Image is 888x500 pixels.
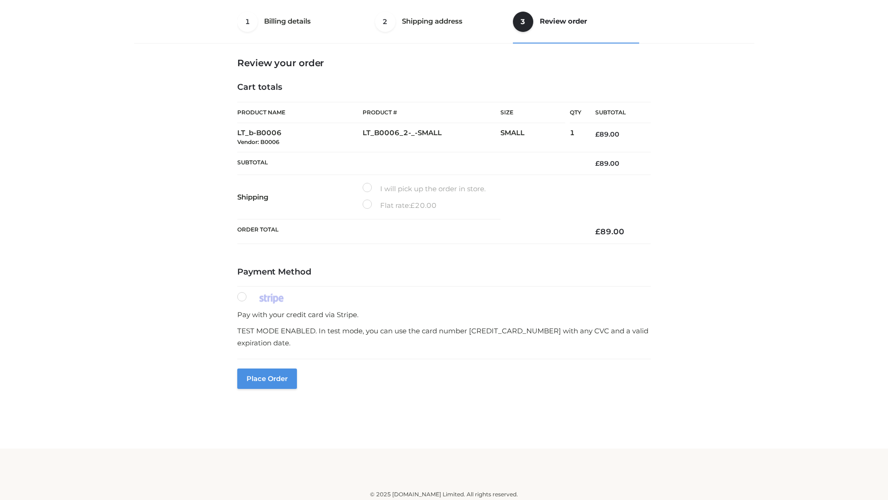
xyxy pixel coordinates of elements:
td: LT_b-B0006 [237,123,363,152]
button: Place order [237,369,297,389]
h4: Payment Method [237,267,651,277]
bdi: 89.00 [595,159,619,168]
label: I will pick up the order in store. [363,183,486,195]
span: £ [595,227,600,236]
td: SMALL [500,123,570,152]
bdi: 89.00 [595,227,624,236]
p: TEST MODE ENABLED. In test mode, you can use the card number [CREDIT_CARD_NUMBER] with any CVC an... [237,325,651,349]
span: £ [595,159,599,168]
th: Subtotal [581,102,651,123]
td: LT_B0006_2-_-SMALL [363,123,500,152]
h4: Cart totals [237,82,651,93]
td: 1 [570,123,581,152]
small: Vendor: B0006 [237,138,279,145]
th: Product # [363,102,500,123]
th: Size [500,102,565,123]
th: Product Name [237,102,363,123]
th: Order Total [237,219,581,244]
label: Flat rate: [363,200,437,212]
span: £ [410,201,415,210]
p: Pay with your credit card via Stripe. [237,309,651,321]
span: £ [595,130,599,138]
h3: Review your order [237,57,651,69]
th: Shipping [237,175,363,219]
div: © 2025 [DOMAIN_NAME] Limited. All rights reserved. [137,490,751,499]
th: Subtotal [237,152,581,175]
th: Qty [570,102,581,123]
bdi: 20.00 [410,201,437,210]
bdi: 89.00 [595,130,619,138]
